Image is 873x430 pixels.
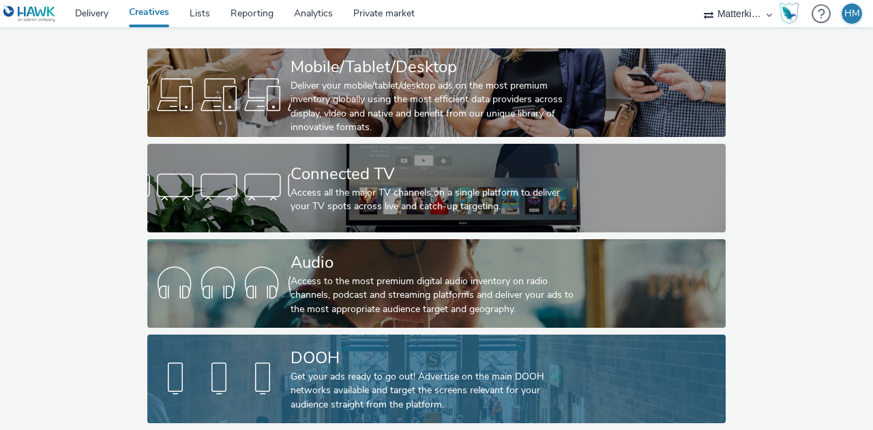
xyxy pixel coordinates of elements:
[147,144,726,232] a: Connected TVAccess all the major TV channels on a single platform to deliver your TV spots across...
[779,3,799,25] img: Hawk Academy
[844,3,860,24] div: HM
[291,186,577,214] div: Access all the major TV channels on a single platform to deliver your TV spots across live and ca...
[3,5,56,22] img: undefined Logo
[147,239,726,328] a: AudioAccess to the most premium digital audio inventory on radio channels, podcast and streaming ...
[291,162,577,186] div: Connected TV
[147,48,726,137] a: Mobile/Tablet/DesktopDeliver your mobile/tablet/desktop ads on the most premium inventory globall...
[291,346,577,370] div: DOOH
[291,55,577,79] div: Mobile/Tablet/Desktop
[291,79,577,135] div: Deliver your mobile/tablet/desktop ads on the most premium inventory globally using the most effi...
[779,3,805,25] a: Hawk Academy
[147,335,726,423] a: DOOHGet your ads ready to go out! Advertise on the main DOOH networks available and target the sc...
[291,251,577,275] div: Audio
[291,275,577,316] div: Access to the most premium digital audio inventory on radio channels, podcast and streaming platf...
[291,370,577,412] div: Get your ads ready to go out! Advertise on the main DOOH networks available and target the screen...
